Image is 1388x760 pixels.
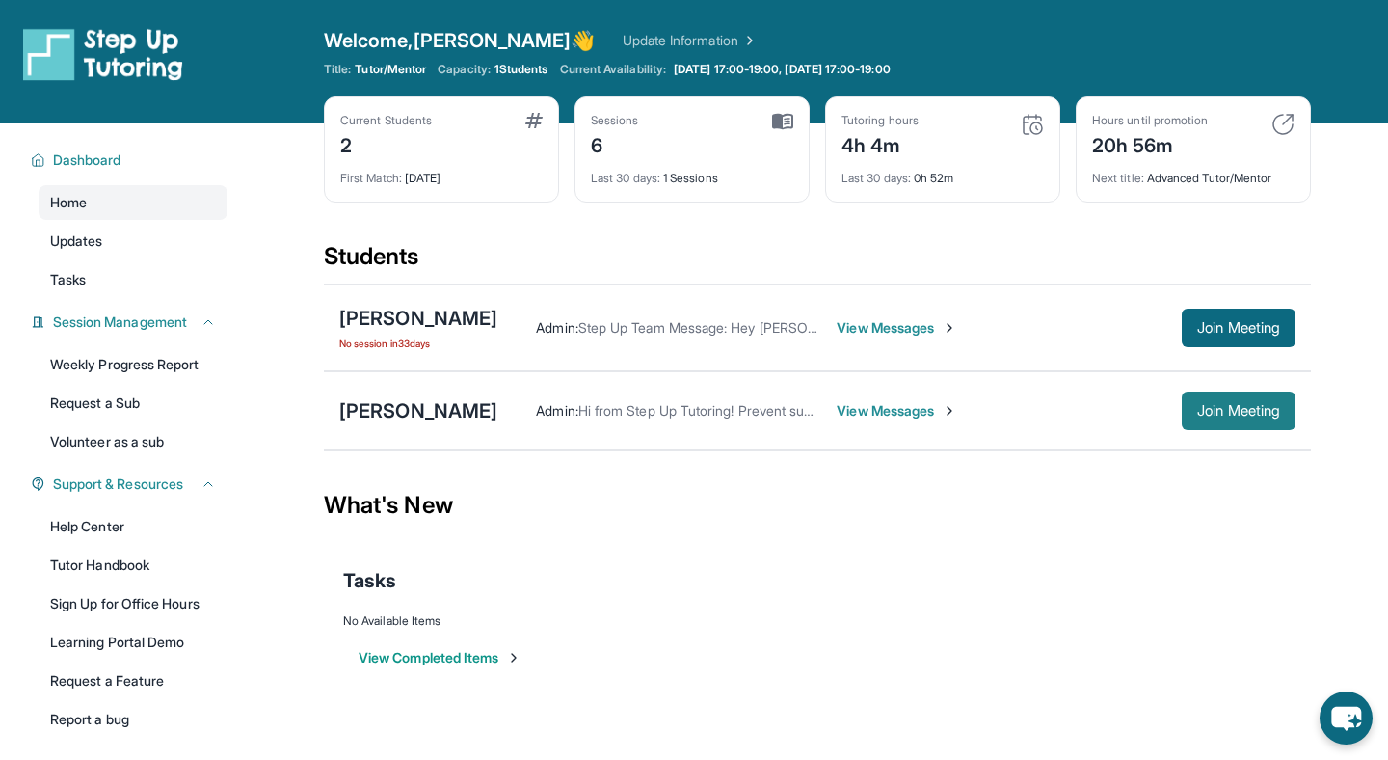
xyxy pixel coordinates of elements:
[340,128,432,159] div: 2
[355,62,426,77] span: Tutor/Mentor
[50,231,103,251] span: Updates
[1182,392,1295,430] button: Join Meeting
[339,336,497,351] span: No session in 33 days
[1092,113,1208,128] div: Hours until promotion
[39,548,227,583] a: Tutor Handbook
[340,159,543,186] div: [DATE]
[841,128,919,159] div: 4h 4m
[837,318,957,338] span: View Messages
[53,475,183,494] span: Support & Resources
[53,312,187,332] span: Session Management
[738,31,758,50] img: Chevron Right
[324,241,1311,284] div: Students
[591,171,660,185] span: Last 30 days :
[339,397,497,424] div: [PERSON_NAME]
[324,463,1311,548] div: What's New
[591,159,793,186] div: 1 Sessions
[772,113,793,130] img: card
[324,27,596,54] span: Welcome, [PERSON_NAME] 👋
[39,347,227,382] a: Weekly Progress Report
[1092,159,1295,186] div: Advanced Tutor/Mentor
[340,113,432,128] div: Current Students
[45,312,216,332] button: Session Management
[39,509,227,544] a: Help Center
[39,702,227,737] a: Report a bug
[339,305,497,332] div: [PERSON_NAME]
[1271,113,1295,136] img: card
[841,159,1044,186] div: 0h 52m
[53,150,121,170] span: Dashboard
[39,424,227,459] a: Volunteer as a sub
[837,401,957,421] span: View Messages
[1182,309,1295,347] button: Join Meeting
[841,171,911,185] span: Last 30 days :
[359,648,521,667] button: View Completed Items
[39,386,227,421] a: Request a Sub
[494,62,548,77] span: 1 Students
[942,320,957,336] img: Chevron-Right
[45,475,216,494] button: Support & Resources
[50,193,87,212] span: Home
[1021,113,1044,136] img: card
[670,62,894,77] a: [DATE] 17:00-19:00, [DATE] 17:00-19:00
[536,319,577,336] span: Admin :
[50,270,86,289] span: Tasks
[942,403,957,419] img: Chevron-Right
[39,185,227,220] a: Home
[39,664,227,698] a: Request a Feature
[39,625,227,660] a: Learning Portal Demo
[623,31,758,50] a: Update Information
[324,62,351,77] span: Title:
[39,586,227,621] a: Sign Up for Office Hours
[525,113,543,128] img: card
[591,128,639,159] div: 6
[1092,128,1208,159] div: 20h 56m
[39,262,227,297] a: Tasks
[560,62,666,77] span: Current Availability:
[536,402,577,419] span: Admin :
[1320,692,1373,745] button: chat-button
[674,62,891,77] span: [DATE] 17:00-19:00, [DATE] 17:00-19:00
[1197,322,1280,334] span: Join Meeting
[841,113,919,128] div: Tutoring hours
[23,27,183,81] img: logo
[438,62,491,77] span: Capacity:
[45,150,216,170] button: Dashboard
[39,224,227,258] a: Updates
[1197,405,1280,417] span: Join Meeting
[343,613,1292,629] div: No Available Items
[343,567,396,594] span: Tasks
[1092,171,1144,185] span: Next title :
[591,113,639,128] div: Sessions
[340,171,402,185] span: First Match :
